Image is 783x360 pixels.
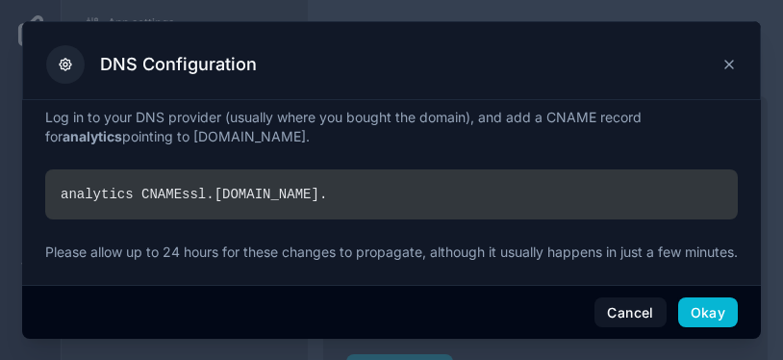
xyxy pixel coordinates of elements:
[45,108,738,146] p: Log in to your DNS provider (usually where you bought the domain), and add a CNAME record for poi...
[100,53,257,76] h3: DNS Configuration
[678,297,738,328] button: Okay
[63,128,122,144] strong: analytics
[45,243,738,262] p: Please allow up to 24 hours for these changes to propagate, although it usually happens in just a...
[45,169,738,219] div: analytics CNAME ssl. [DOMAIN_NAME] .
[594,297,666,328] button: Cancel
